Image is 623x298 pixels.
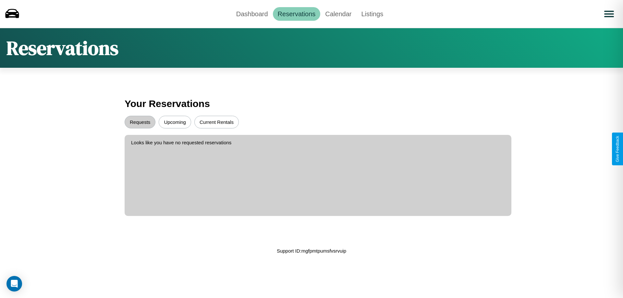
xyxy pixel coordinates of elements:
[6,276,22,292] div: Open Intercom Messenger
[320,7,356,21] a: Calendar
[615,136,620,162] div: Give Feedback
[131,138,505,147] p: Looks like you have no requested reservations
[125,116,155,128] button: Requests
[273,7,321,21] a: Reservations
[125,95,498,113] h3: Your Reservations
[194,116,239,128] button: Current Rentals
[277,246,346,255] p: Support ID: mgfpmtpumsfvsrvuip
[159,116,191,128] button: Upcoming
[356,7,388,21] a: Listings
[6,35,118,61] h1: Reservations
[600,5,618,23] button: Open menu
[231,7,273,21] a: Dashboard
